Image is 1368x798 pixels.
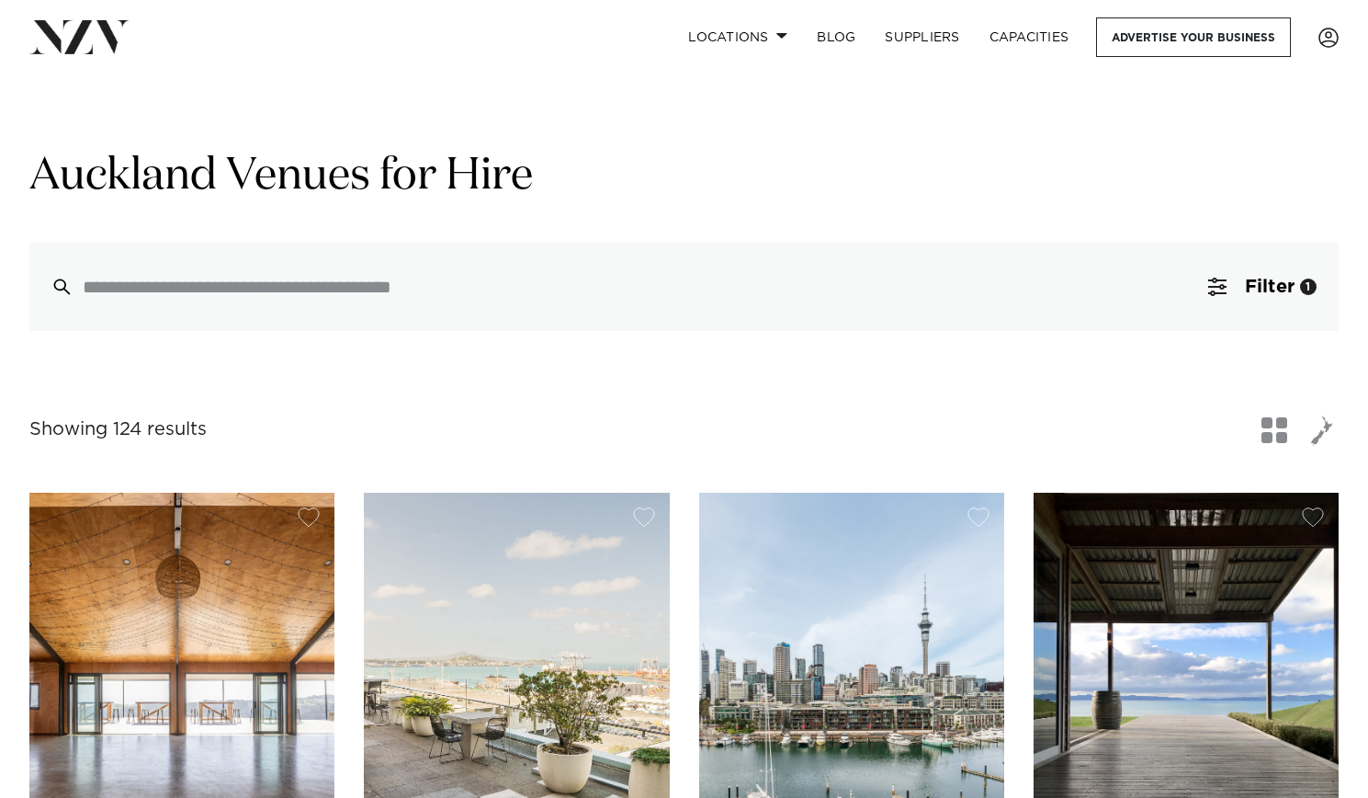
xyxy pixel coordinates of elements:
[1300,279,1317,295] div: 1
[1096,17,1291,57] a: Advertise your business
[1245,278,1295,296] span: Filter
[29,148,1339,206] h1: Auckland Venues for Hire
[870,17,974,57] a: SUPPLIERS
[29,20,130,53] img: nzv-logo.png
[802,17,870,57] a: BLOG
[1186,243,1339,331] button: Filter1
[673,17,802,57] a: Locations
[975,17,1084,57] a: Capacities
[29,416,207,444] div: Showing 124 results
